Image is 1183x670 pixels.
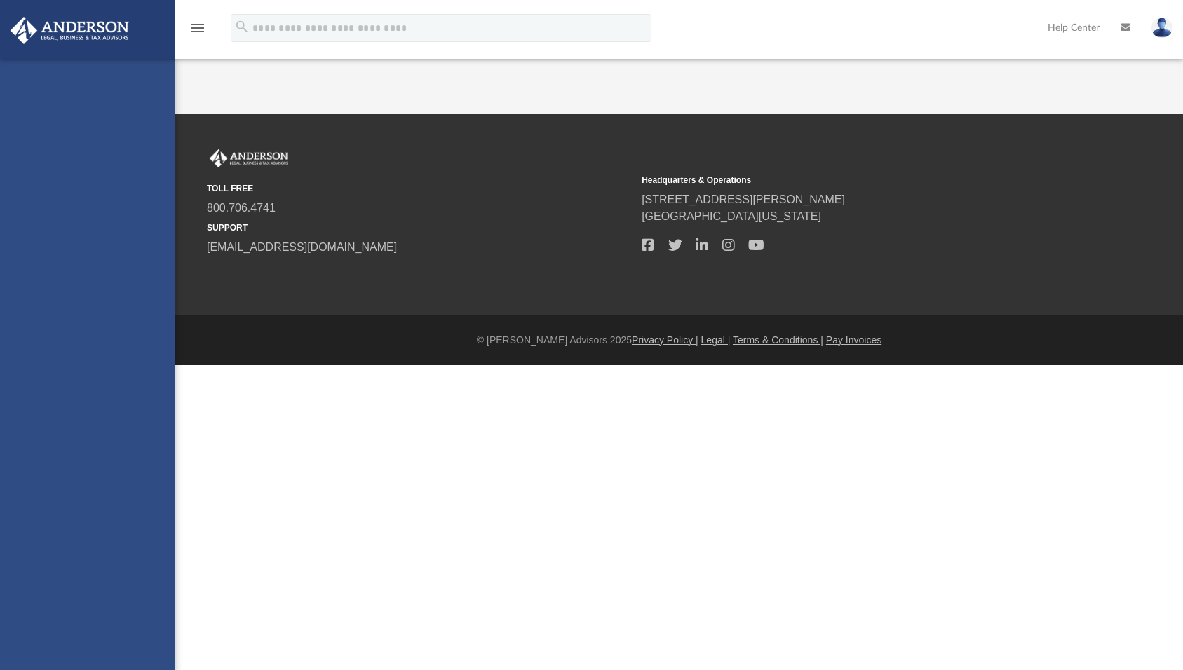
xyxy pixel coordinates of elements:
a: Pay Invoices [826,334,881,346]
a: Terms & Conditions | [733,334,823,346]
img: Anderson Advisors Platinum Portal [207,149,291,167]
a: menu [189,27,206,36]
img: User Pic [1151,18,1172,38]
a: [EMAIL_ADDRESS][DOMAIN_NAME] [207,241,397,253]
i: menu [189,20,206,36]
a: Legal | [701,334,731,346]
small: SUPPORT [207,221,632,234]
small: TOLL FREE [207,182,632,195]
i: search [234,19,250,34]
div: © [PERSON_NAME] Advisors 2025 [175,333,1183,348]
a: [STREET_ADDRESS][PERSON_NAME] [642,193,845,205]
small: Headquarters & Operations [642,174,1067,186]
a: Privacy Policy | [632,334,698,346]
a: [GEOGRAPHIC_DATA][US_STATE] [642,210,821,222]
img: Anderson Advisors Platinum Portal [6,17,133,44]
a: 800.706.4741 [207,202,276,214]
